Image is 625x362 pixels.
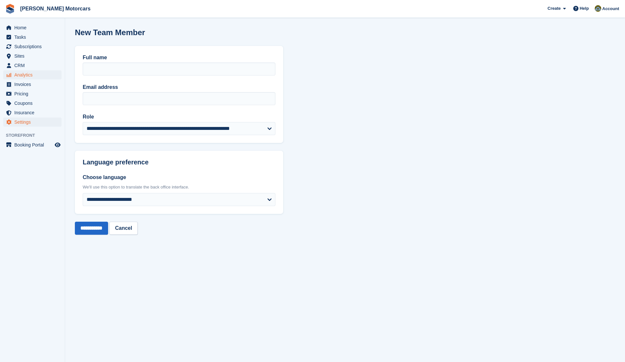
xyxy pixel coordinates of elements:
[595,5,601,12] img: Alex Katz
[83,184,275,190] div: We'll use this option to translate the back office interface.
[3,33,62,42] a: menu
[3,51,62,61] a: menu
[6,132,65,139] span: Storefront
[14,70,53,79] span: Analytics
[3,61,62,70] a: menu
[83,83,275,91] label: Email address
[14,51,53,61] span: Sites
[14,99,53,108] span: Coupons
[75,28,145,37] h1: New Team Member
[548,5,561,12] span: Create
[14,140,53,149] span: Booking Portal
[3,108,62,117] a: menu
[14,42,53,51] span: Subscriptions
[580,5,589,12] span: Help
[83,54,275,62] label: Full name
[3,140,62,149] a: menu
[14,80,53,89] span: Invoices
[18,3,93,14] a: [PERSON_NAME] Motorcars
[3,118,62,127] a: menu
[3,70,62,79] a: menu
[109,222,137,235] a: Cancel
[5,4,15,14] img: stora-icon-8386f47178a22dfd0bd8f6a31ec36ba5ce8667c1dd55bd0f319d3a0aa187defe.svg
[14,108,53,117] span: Insurance
[602,6,619,12] span: Account
[3,89,62,98] a: menu
[83,174,275,181] label: Choose language
[14,23,53,32] span: Home
[83,113,275,121] label: Role
[14,118,53,127] span: Settings
[3,99,62,108] a: menu
[14,89,53,98] span: Pricing
[3,80,62,89] a: menu
[3,42,62,51] a: menu
[83,159,275,166] h2: Language preference
[14,61,53,70] span: CRM
[3,23,62,32] a: menu
[54,141,62,149] a: Preview store
[14,33,53,42] span: Tasks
